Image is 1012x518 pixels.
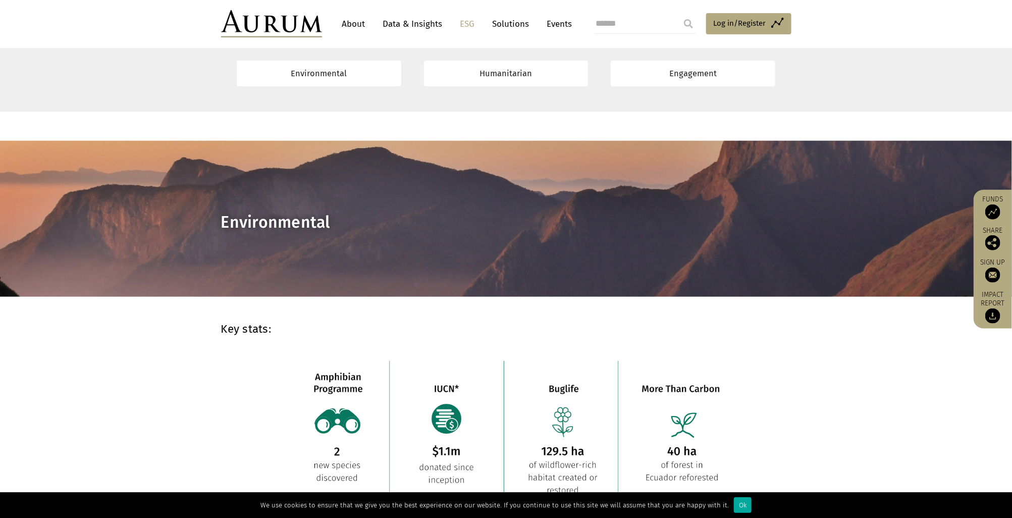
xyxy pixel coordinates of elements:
a: Events [542,15,572,33]
a: Log in/Register [706,13,791,34]
img: Share this post [985,235,1000,250]
img: Aurum [221,10,322,37]
a: Solutions [488,15,535,33]
span: Log in/Register [714,17,766,29]
a: Humanitarian [424,61,589,86]
a: Environmental [237,61,401,86]
input: Submit [678,14,699,34]
div: Ok [734,497,752,513]
a: Impact report [979,290,1007,324]
div: Share [979,227,1007,250]
a: ESG [455,15,480,33]
a: About [337,15,370,33]
span: Environmental [221,213,330,232]
img: Access Funds [985,204,1000,220]
a: Engagement [611,61,775,86]
strong: Key stats: [221,322,272,336]
a: Sign up [979,258,1007,283]
a: Funds [979,195,1007,220]
img: Sign up to our newsletter [985,268,1000,283]
a: Data & Insights [378,15,448,33]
